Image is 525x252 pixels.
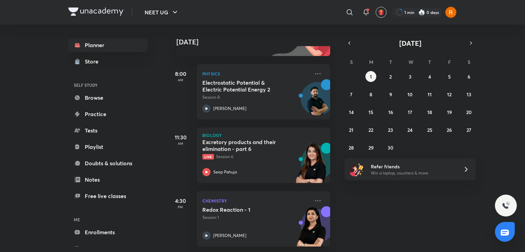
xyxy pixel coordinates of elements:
[370,73,372,80] abbr: September 1, 2025
[365,142,376,153] button: September 29, 2025
[468,73,470,80] abbr: September 6, 2025
[385,107,396,117] button: September 16, 2025
[301,86,334,118] img: Avatar
[428,59,431,65] abbr: Thursday
[68,55,148,68] a: Store
[385,71,396,82] button: September 2, 2025
[350,91,352,98] abbr: September 7, 2025
[167,141,194,145] p: AM
[428,91,432,98] abbr: September 11, 2025
[389,73,392,80] abbr: September 2, 2025
[378,9,384,15] img: avatar
[350,163,364,176] img: referral
[140,5,183,19] button: NEET UG
[202,154,214,159] span: Live
[85,57,103,66] div: Store
[463,89,474,100] button: September 13, 2025
[424,89,435,100] button: September 11, 2025
[447,109,452,115] abbr: September 19, 2025
[389,91,392,98] abbr: September 9, 2025
[447,91,452,98] abbr: September 12, 2025
[202,197,310,205] p: Chemistry
[424,107,435,117] button: September 18, 2025
[68,38,148,52] a: Planner
[445,6,457,18] img: Aliya Fatima
[371,163,455,170] h6: Refer friends
[365,107,376,117] button: September 15, 2025
[346,142,357,153] button: September 28, 2025
[388,144,393,151] abbr: September 30, 2025
[444,107,455,117] button: September 19, 2025
[371,170,455,176] p: Win a laptop, vouchers & more
[405,71,416,82] button: September 3, 2025
[399,39,421,48] span: [DATE]
[407,127,413,133] abbr: September 24, 2025
[408,109,412,115] abbr: September 17, 2025
[349,109,354,115] abbr: September 14, 2025
[444,89,455,100] button: September 12, 2025
[202,70,310,78] p: Physics
[167,78,194,82] p: AM
[424,124,435,135] button: September 25, 2025
[468,59,470,65] abbr: Saturday
[405,89,416,100] button: September 10, 2025
[346,107,357,117] button: September 14, 2025
[346,89,357,100] button: September 7, 2025
[369,91,372,98] abbr: September 8, 2025
[349,127,353,133] abbr: September 21, 2025
[68,140,148,154] a: Playlist
[365,89,376,100] button: September 8, 2025
[463,107,474,117] button: September 20, 2025
[388,109,393,115] abbr: September 16, 2025
[388,127,393,133] abbr: September 23, 2025
[368,144,374,151] abbr: September 29, 2025
[405,124,416,135] button: September 24, 2025
[68,124,148,137] a: Tests
[448,73,451,80] abbr: September 5, 2025
[68,107,148,121] a: Practice
[424,71,435,82] button: September 4, 2025
[167,133,194,141] h5: 11:30
[213,106,246,112] p: [PERSON_NAME]
[427,109,432,115] abbr: September 18, 2025
[467,91,471,98] abbr: September 13, 2025
[202,206,287,213] h5: Redox Reaction - 1
[68,156,148,170] a: Doubts & solutions
[369,59,373,65] abbr: Monday
[68,8,123,17] a: Company Logo
[408,59,413,65] abbr: Wednesday
[463,71,474,82] button: September 6, 2025
[213,233,246,239] p: [PERSON_NAME]
[350,59,353,65] abbr: Sunday
[409,73,412,80] abbr: September 3, 2025
[385,142,396,153] button: September 30, 2025
[365,71,376,82] button: September 1, 2025
[368,109,373,115] abbr: September 15, 2025
[502,201,510,210] img: ttu
[365,124,376,135] button: September 22, 2025
[354,38,466,48] button: [DATE]
[68,91,148,104] a: Browse
[68,8,123,16] img: Company Logo
[407,91,413,98] abbr: September 10, 2025
[349,144,354,151] abbr: September 28, 2025
[167,205,194,209] p: PM
[467,127,471,133] abbr: September 27, 2025
[213,169,237,175] p: Seep Pahuja
[167,70,194,78] h5: 8:00
[448,59,451,65] abbr: Friday
[447,127,452,133] abbr: September 26, 2025
[376,7,387,18] button: avatar
[368,127,373,133] abbr: September 22, 2025
[68,214,148,225] h6: ME
[202,133,325,137] p: Biology
[202,94,310,100] p: Session 8
[389,59,392,65] abbr: Tuesday
[202,154,310,160] p: Session 6
[68,225,148,239] a: Enrollments
[68,79,148,91] h6: SELF STUDY
[68,173,148,186] a: Notes
[385,124,396,135] button: September 23, 2025
[428,73,431,80] abbr: September 4, 2025
[427,127,432,133] abbr: September 25, 2025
